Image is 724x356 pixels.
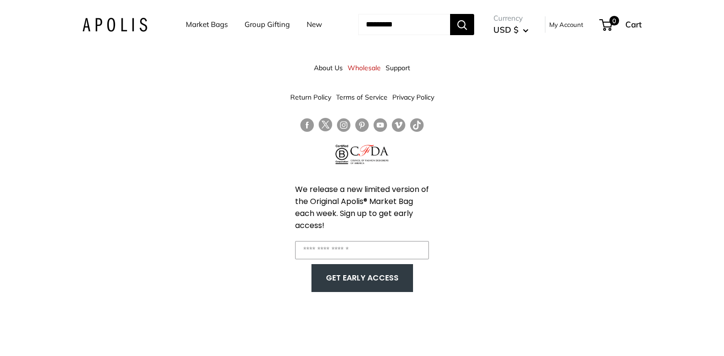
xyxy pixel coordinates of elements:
[321,269,403,287] button: GET EARLY ACCESS
[374,118,387,132] a: Follow us on YouTube
[358,14,450,35] input: Search...
[186,18,228,31] a: Market Bags
[450,14,474,35] button: Search
[336,145,349,164] img: Certified B Corporation
[295,241,429,259] input: Enter your email
[493,25,518,35] span: USD $
[386,59,410,76] a: Support
[336,89,388,106] a: Terms of Service
[290,89,331,106] a: Return Policy
[549,19,583,30] a: My Account
[493,22,529,38] button: USD $
[410,118,424,132] a: Follow us on Tumblr
[600,17,642,32] a: 0 Cart
[337,118,350,132] a: Follow us on Instagram
[314,59,343,76] a: About Us
[625,19,642,29] span: Cart
[355,118,369,132] a: Follow us on Pinterest
[82,18,147,32] img: Apolis
[392,89,434,106] a: Privacy Policy
[348,59,381,76] a: Wholesale
[350,145,388,164] img: Council of Fashion Designers of America Member
[245,18,290,31] a: Group Gifting
[493,12,529,25] span: Currency
[300,118,314,132] a: Follow us on Facebook
[295,184,429,231] span: We release a new limited version of the Original Apolis® Market Bag each week. Sign up to get ear...
[609,16,619,25] span: 0
[307,18,322,31] a: New
[319,118,332,135] a: Follow us on Twitter
[392,118,405,132] a: Follow us on Vimeo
